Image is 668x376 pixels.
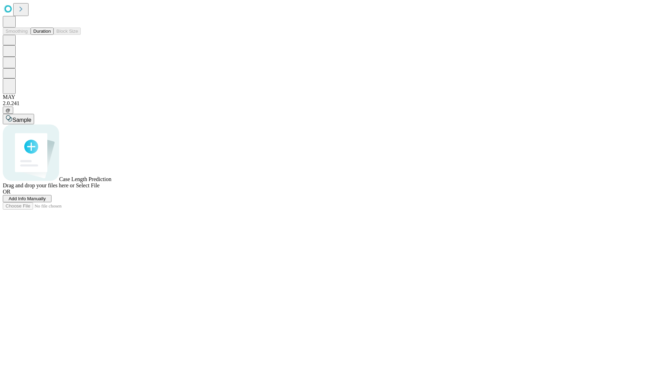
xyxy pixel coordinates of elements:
[3,28,31,35] button: Smoothing
[3,195,51,202] button: Add Info Manually
[76,182,100,188] span: Select File
[54,28,81,35] button: Block Size
[9,196,46,201] span: Add Info Manually
[3,107,13,114] button: @
[6,108,10,113] span: @
[3,94,665,100] div: MAY
[3,189,10,195] span: OR
[31,28,54,35] button: Duration
[3,182,74,188] span: Drag and drop your files here or
[59,176,111,182] span: Case Length Prediction
[13,117,31,123] span: Sample
[3,100,665,107] div: 2.0.241
[3,114,34,124] button: Sample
